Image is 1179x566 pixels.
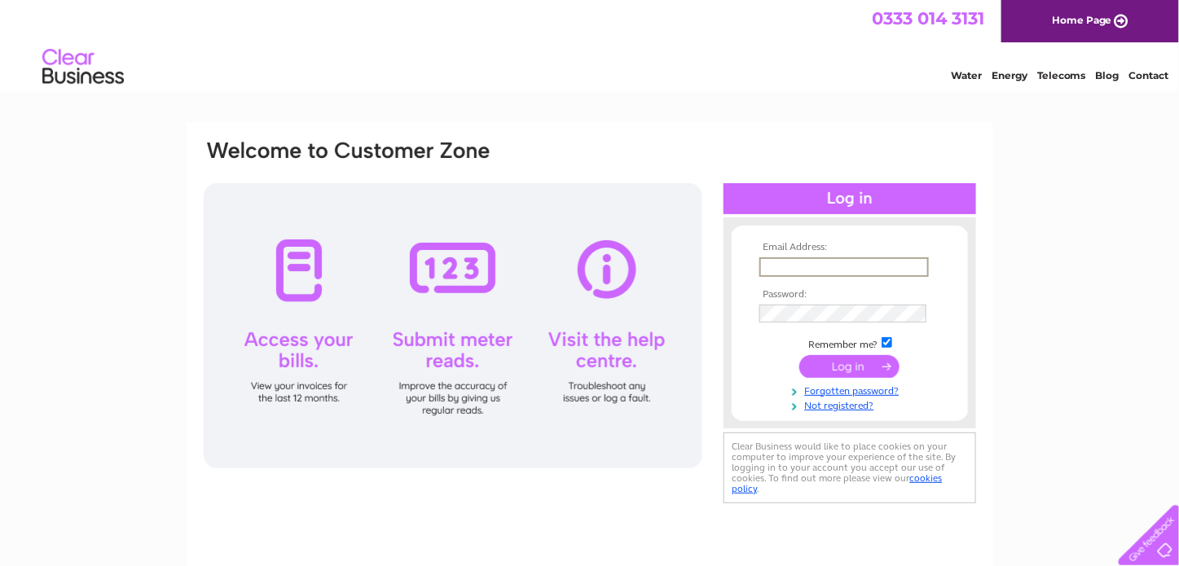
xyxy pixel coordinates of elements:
[755,242,944,253] th: Email Address:
[1037,69,1086,81] a: Telecoms
[759,382,944,397] a: Forgotten password?
[992,69,1027,81] a: Energy
[759,397,944,412] a: Not registered?
[872,8,984,29] a: 0333 014 3131
[205,9,975,79] div: Clear Business is a trading name of Verastar Limited (registered in [GEOGRAPHIC_DATA] No. 3667643...
[951,69,982,81] a: Water
[724,432,976,503] div: Clear Business would like to place cookies on your computer to improve your experience of the sit...
[42,42,125,92] img: logo.png
[1129,69,1169,81] a: Contact
[755,335,944,351] td: Remember me?
[1096,69,1120,81] a: Blog
[799,355,900,378] input: Submit
[732,472,943,494] a: cookies policy
[755,289,944,301] th: Password:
